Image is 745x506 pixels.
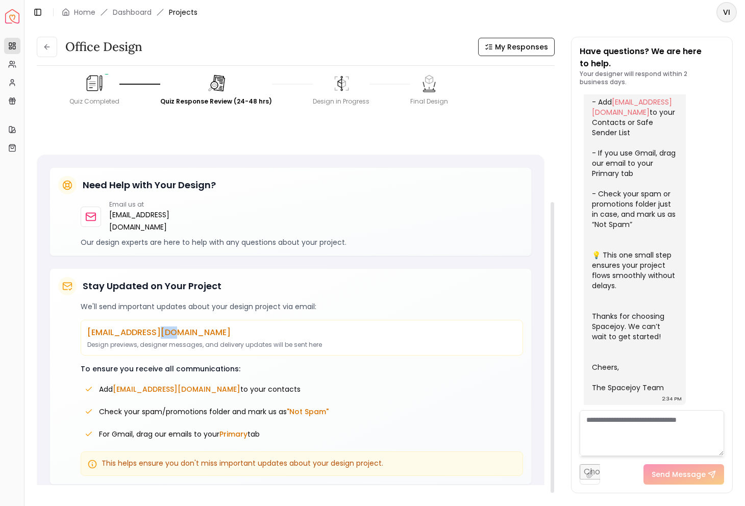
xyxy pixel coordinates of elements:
[495,42,548,52] span: My Responses
[313,97,369,106] div: Design in Progress
[410,97,448,106] div: Final Design
[5,9,19,23] img: Spacejoy Logo
[169,7,197,17] span: Projects
[99,384,301,394] span: Add to your contacts
[478,38,555,56] button: My Responses
[160,97,272,106] div: Quiz Response Review (24-48 hrs)
[102,458,383,468] span: This helps ensure you don't miss important updates about your design project.
[580,45,724,70] p: Have questions? We are here to help.
[331,73,352,93] img: Design in Progress
[716,2,737,22] button: VI
[81,301,523,312] p: We'll send important updates about your design project via email:
[84,73,105,93] img: Quiz Completed
[99,407,329,417] span: Check your spam/promotions folder and mark us as
[87,341,516,349] p: Design previews, designer messages, and delivery updates will be sent here
[219,429,247,439] span: Primary
[113,7,152,17] a: Dashboard
[65,39,142,55] h3: Office design
[113,384,240,394] span: [EMAIL_ADDRESS][DOMAIN_NAME]
[419,73,439,93] img: Final Design
[5,9,19,23] a: Spacejoy
[62,7,197,17] nav: breadcrumb
[99,429,260,439] span: For Gmail, drag our emails to your tab
[662,394,682,404] div: 2:34 PM
[81,237,523,247] p: Our design experts are here to help with any questions about your project.
[81,364,523,374] p: To ensure you receive all communications:
[592,97,672,117] a: [EMAIL_ADDRESS][DOMAIN_NAME]
[717,3,736,21] span: VI
[109,209,179,233] a: [EMAIL_ADDRESS][DOMAIN_NAME]
[580,70,724,86] p: Your designer will respond within 2 business days.
[83,178,216,192] h5: Need Help with Your Design?
[83,279,221,293] h5: Stay Updated on Your Project
[287,407,329,417] span: "Not Spam"
[69,97,119,106] div: Quiz Completed
[205,72,228,94] img: Quiz Response Review (24-48 hrs)
[87,326,516,339] p: [EMAIL_ADDRESS][DOMAIN_NAME]
[74,7,95,17] a: Home
[109,200,179,209] p: Email us at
